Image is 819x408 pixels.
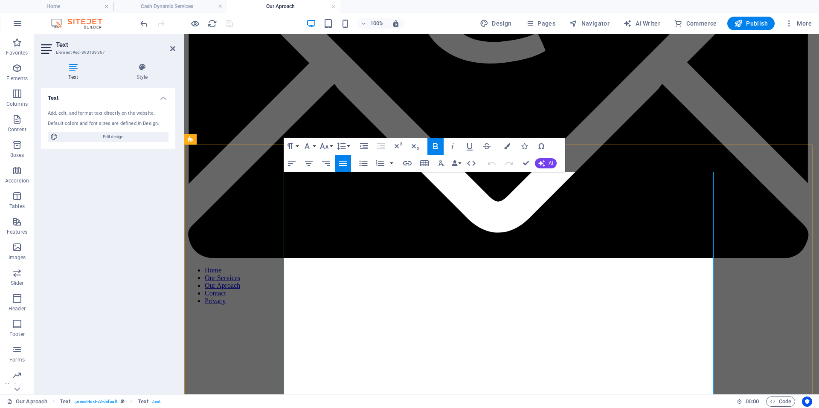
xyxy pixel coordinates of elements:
button: Design [476,17,515,30]
button: Colors [499,138,515,155]
p: Marketing [5,382,29,389]
span: 00 00 [746,396,759,407]
span: Click to select. Double-click to edit [60,396,70,407]
h3: Element #ed-893139367 [56,49,158,56]
i: Undo: Change minimum height (Ctrl+Z) [139,19,149,29]
button: AI Writer [620,17,664,30]
span: Click to select. Double-click to edit [138,396,148,407]
button: Edit design [48,132,168,142]
p: Footer [9,331,25,338]
p: Header [9,305,26,312]
button: Unordered List [355,155,372,172]
button: Icons [516,138,532,155]
button: Align Left [284,155,300,172]
button: Pages [522,17,559,30]
i: Reload page [207,19,217,29]
button: Insert Table [416,155,433,172]
span: Design [480,19,512,28]
p: Tables [9,203,25,210]
button: Line Height [335,138,351,155]
h4: Our Aproach [227,2,340,11]
button: 100% [357,18,387,29]
button: reload [207,18,217,29]
button: Code [766,396,795,407]
span: Edit design [61,132,166,142]
span: AI Writer [623,19,660,28]
button: Italic (Ctrl+I) [444,138,461,155]
span: Navigator [569,19,610,28]
p: Slider [11,280,24,286]
span: Pages [526,19,555,28]
span: Commerce [674,19,717,28]
button: HTML [463,155,479,172]
button: Strikethrough [479,138,495,155]
span: More [785,19,812,28]
h6: Session time [737,396,759,407]
button: Subscript [407,138,423,155]
button: Insert Link [399,155,415,172]
button: Clear Formatting [433,155,450,172]
span: : [752,398,753,405]
h4: Text [41,63,109,81]
h4: Text [41,88,175,103]
button: Commerce [671,17,720,30]
button: Usercentrics [802,396,812,407]
button: Undo (Ctrl+Z) [484,155,500,172]
button: Redo (Ctrl+Shift+Z) [501,155,517,172]
button: Increase Indent [356,138,372,155]
button: Font Size [318,138,334,155]
button: Align Justify [335,155,351,172]
button: AI [535,158,557,168]
button: Ordered List [388,155,395,172]
button: Navigator [566,17,613,30]
p: Columns [6,101,28,107]
p: Favorites [6,49,28,56]
p: Elements [6,75,28,82]
a: Click to cancel selection. Double-click to open Pages [7,396,47,407]
button: Align Center [301,155,317,172]
button: Superscript [390,138,406,155]
button: Confirm (Ctrl+⏎) [518,155,534,172]
span: Code [770,396,791,407]
button: Decrease Indent [373,138,389,155]
span: AI [549,161,553,166]
img: Editor Logo [49,18,113,29]
p: Features [7,229,27,235]
h6: 100% [370,18,383,29]
nav: breadcrumb [60,396,160,407]
button: Ordered List [372,155,388,172]
p: Forms [9,356,25,363]
button: Underline (Ctrl+U) [462,138,478,155]
button: Align Right [318,155,334,172]
span: . text [152,396,160,407]
i: This element is a customizable preset [121,399,125,404]
button: More [781,17,815,30]
h2: Text [56,41,175,49]
p: Images [9,254,26,261]
span: Publish [734,19,768,28]
button: Publish [727,17,775,30]
button: Special Characters [533,138,549,155]
div: Add, edit, and format text directly on the website. [48,110,168,117]
button: Data Bindings [450,155,462,172]
button: Paragraph Format [284,138,300,155]
p: Content [8,126,26,133]
span: . preset-text-v2-default [74,396,117,407]
p: Accordion [5,177,29,184]
h4: Style [109,63,175,81]
div: Default colors and font sizes are defined in Design. [48,120,168,127]
div: Design (Ctrl+Alt+Y) [476,17,515,30]
p: Boxes [10,152,24,159]
i: On resize automatically adjust zoom level to fit chosen device. [392,20,400,27]
button: undo [139,18,149,29]
button: Font Family [301,138,317,155]
button: Bold (Ctrl+B) [427,138,444,155]
h4: Cash Dynamix Services [113,2,227,11]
